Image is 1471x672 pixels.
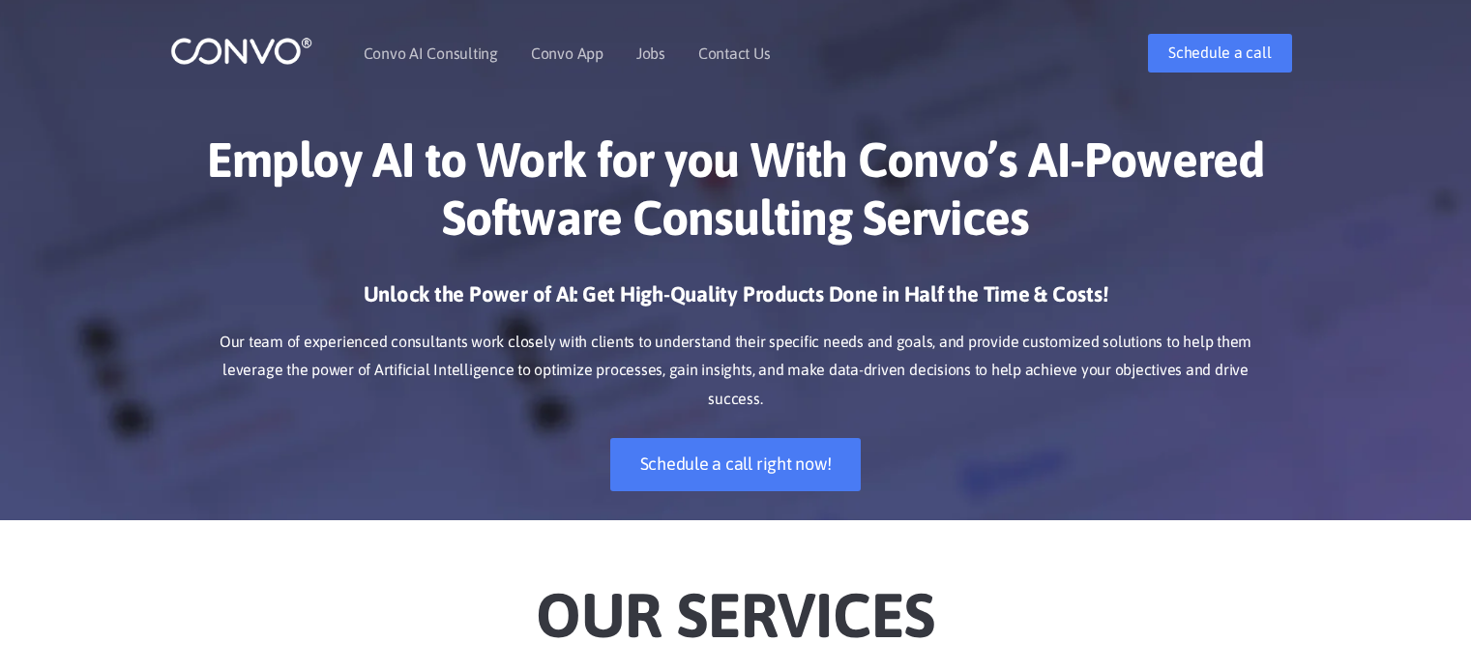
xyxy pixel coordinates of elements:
[1148,34,1291,73] a: Schedule a call
[199,549,1273,657] h2: Our Services
[636,45,665,61] a: Jobs
[610,438,862,491] a: Schedule a call right now!
[199,280,1273,323] h3: Unlock the Power of AI: Get High-Quality Products Done in Half the Time & Costs!
[531,45,603,61] a: Convo App
[199,328,1273,415] p: Our team of experienced consultants work closely with clients to understand their specific needs ...
[170,36,312,66] img: logo_1.png
[364,45,498,61] a: Convo AI Consulting
[698,45,771,61] a: Contact Us
[199,131,1273,261] h1: Employ AI to Work for you With Convo’s AI-Powered Software Consulting Services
